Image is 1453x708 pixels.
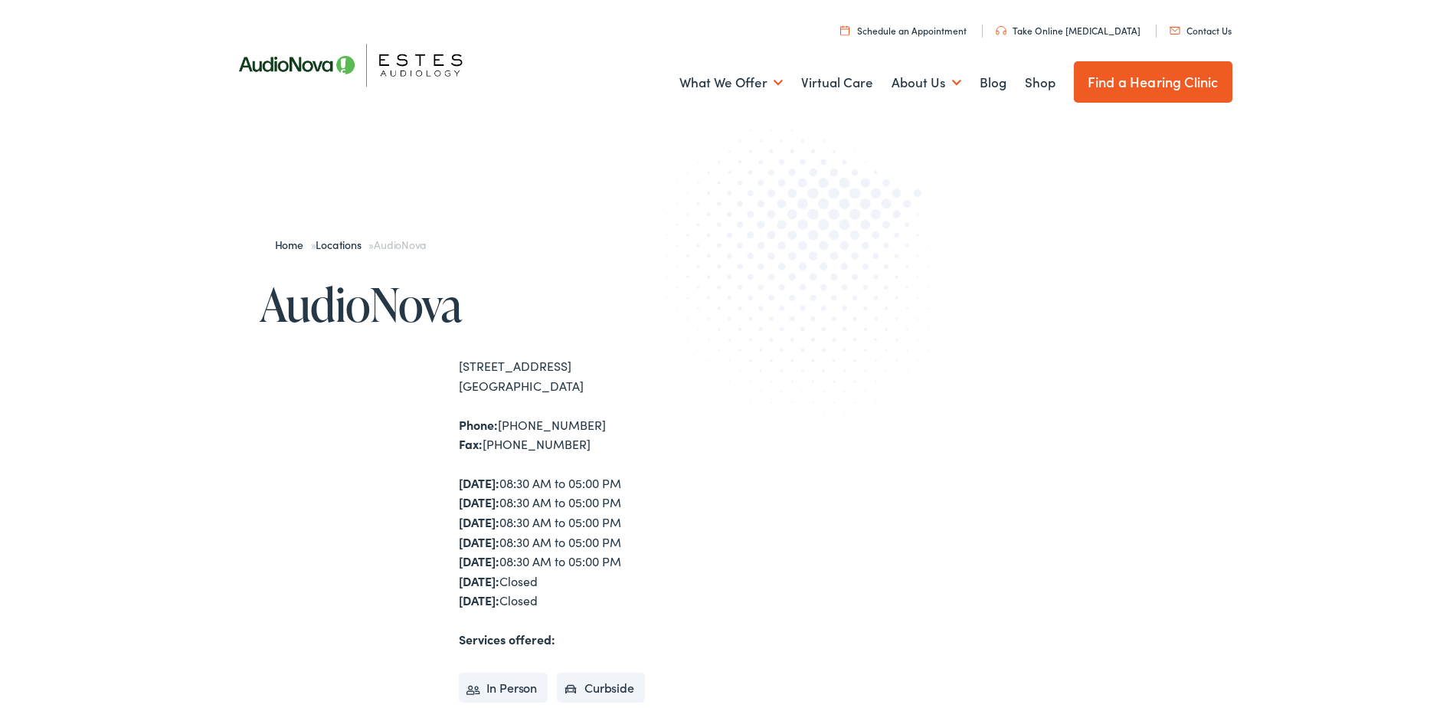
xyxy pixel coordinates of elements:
strong: Fax: [459,435,483,452]
div: [PHONE_NUMBER] [PHONE_NUMBER] [459,415,727,454]
li: In Person [459,673,548,703]
div: [STREET_ADDRESS] [GEOGRAPHIC_DATA] [459,356,727,395]
a: Locations [316,237,368,252]
strong: Phone: [459,416,498,433]
div: 08:30 AM to 05:00 PM 08:30 AM to 05:00 PM 08:30 AM to 05:00 PM 08:30 AM to 05:00 PM 08:30 AM to 0... [459,474,727,611]
li: Curbside [557,673,645,703]
strong: [DATE]: [459,552,499,569]
img: utility icon [840,25,849,35]
strong: [DATE]: [459,533,499,550]
a: Take Online [MEDICAL_DATA] [996,24,1140,37]
strong: [DATE]: [459,513,499,530]
a: Virtual Care [801,54,873,111]
a: Blog [980,54,1006,111]
a: What We Offer [679,54,783,111]
span: AudioNova [374,237,426,252]
a: Shop [1025,54,1055,111]
strong: [DATE]: [459,592,499,608]
a: About Us [892,54,961,111]
img: utility icon [996,26,1006,35]
a: Schedule an Appointment [840,24,967,37]
strong: Services offered: [459,631,555,647]
strong: [DATE]: [459,572,499,589]
a: Contact Us [1170,24,1232,37]
img: utility icon [1170,27,1180,34]
strong: [DATE]: [459,474,499,491]
a: Find a Hearing Clinic [1074,61,1232,103]
a: Home [275,237,311,252]
h1: AudioNova [260,279,727,329]
strong: [DATE]: [459,493,499,510]
span: » » [275,237,427,252]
